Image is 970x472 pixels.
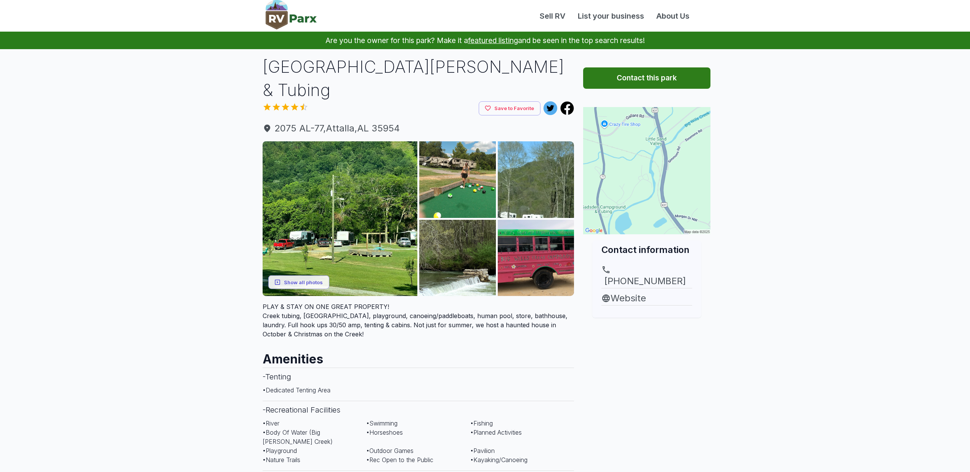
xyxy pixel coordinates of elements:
[468,36,518,45] a: featured listing
[263,386,330,394] span: • Dedicated Tenting Area
[419,220,496,296] img: AAcXr8rGYxcSXdSZr8w6xgj91z4H5T0MxiG99cJLVQRDGVj3myy0gVbKdrymFIJuqBeWUtd0eIH_aUNHnRIqUjiETEeVDLU2r...
[534,10,572,22] a: Sell RV
[601,291,692,305] a: Website
[263,55,574,101] h1: [GEOGRAPHIC_DATA][PERSON_NAME] & Tubing
[263,419,279,427] span: • River
[479,101,540,115] button: Save to Favorite
[650,10,696,22] a: About Us
[263,122,574,135] span: 2075 AL-77 , Attalla , AL 35954
[583,107,710,234] img: Map for Big Wills Creek Campground & Tubing
[498,141,574,218] img: AAcXr8oWAu26EKSIdQ3JZQ5s7UBCy7EAkaYD45In8HQXb6QuTbCzhzkJ3KGaBXjX2iCaJbMYFZDwfYziPpL30ll4zmhbbVbS5...
[263,447,297,454] span: • Playground
[263,456,300,464] span: • Nature Trails
[601,243,692,256] h2: Contact information
[263,368,574,386] h3: - Tenting
[263,401,574,419] h3: - Recreational Facilities
[366,419,398,427] span: • Swimming
[583,67,710,89] button: Contact this park
[366,429,403,436] span: • Horseshoes
[470,447,495,454] span: • Pavilion
[470,429,522,436] span: • Planned Activities
[263,122,574,135] a: 2075 AL-77,Attalla,AL 35954
[263,345,574,368] h2: Amenities
[572,10,650,22] a: List your business
[268,275,329,289] button: Show all photos
[366,456,433,464] span: • Rec Open to the Public
[366,447,414,454] span: • Outdoor Games
[470,419,493,427] span: • Fishing
[263,429,333,445] span: • Body Of Water (Big [PERSON_NAME] Creek)
[498,220,574,296] img: AAcXr8ocOCClt1z1SfJb25xTudp04VeBPyFXyLOM81jy7UaPtu0IgBMKjchltsPwHZS5wRU-1dc4UJlAJ3OB9yCFg5agjpNb8...
[419,141,496,218] img: AAcXr8pC6H9PN4nnpN_J2gnMt4zQyQv7tllLtfr4Xb5jcGUD-v3yxse3ALB7k4CX8f7XljzxNzHYhe5o-QGBGA_s3lYagC2r6...
[601,265,692,288] a: [PHONE_NUMBER]
[263,302,574,339] div: Creek tubing, [GEOGRAPHIC_DATA], playground, canoeing/paddleboats, human pool, store, bathhouse, ...
[263,141,418,296] img: AAcXr8pXdzB4IdaMD7CLrradpc2EyIt9hPzf-I2GLuBn95BAvtjztOxVMssmWeQF3sSPvMMV0KEB9IgBUel8P0qr9eMQbx481...
[470,456,527,464] span: • Kayaking/Canoeing
[9,32,961,49] p: Are you the owner for this park? Make it a and be seen in the top search results!
[263,303,389,310] span: PLAY & STAY ON ONE GREAT PROPERTY!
